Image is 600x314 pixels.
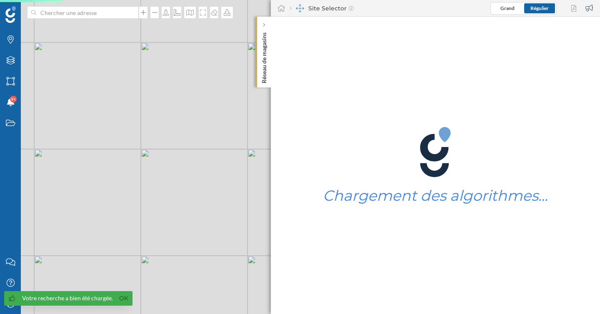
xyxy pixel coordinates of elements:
span: Grand [500,5,515,11]
span: 9+ [11,95,16,103]
p: Réseau de magasins [260,29,268,83]
div: Votre recherche a bien été chargée. [22,294,113,302]
span: Assistance [17,6,57,13]
img: dashboards-manager.svg [296,4,304,12]
a: Ok [117,294,130,303]
h1: Chargement des algorithmes… [323,188,548,204]
img: Logo Geoblink [5,6,16,23]
div: Site Selector [290,4,354,12]
span: Régulier [530,5,549,11]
